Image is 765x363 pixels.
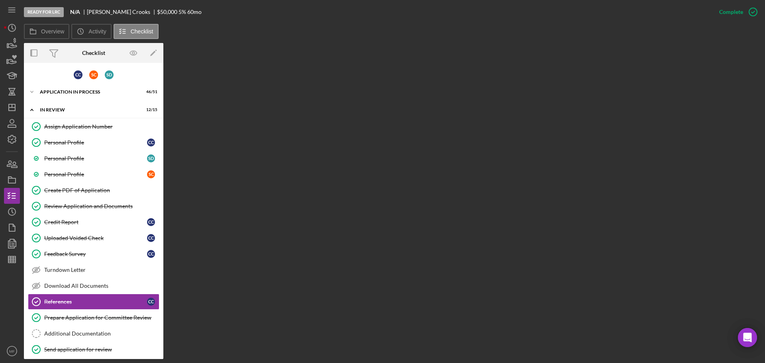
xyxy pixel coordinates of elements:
[44,187,159,193] div: Create PDF of Application
[28,262,159,278] a: Turndown Letter
[28,342,159,357] a: Send application for review
[82,50,105,56] div: Checklist
[28,198,159,214] a: Review Application and Documents
[178,9,186,15] div: 5 %
[44,171,147,178] div: Personal Profile
[28,246,159,262] a: Feedback SurveyCC
[24,24,69,39] button: Overview
[44,299,147,305] div: References
[147,154,155,162] div: S D
[40,107,137,112] div: In Review
[44,346,159,353] div: Send application for review
[147,139,155,146] div: C C
[28,150,159,166] a: Personal ProfileSD
[28,310,159,326] a: Prepare Application for Committee Review
[147,170,155,178] div: S C
[44,314,159,321] div: Prepare Application for Committee Review
[147,218,155,226] div: C C
[187,9,202,15] div: 60 mo
[157,8,177,15] span: $50,000
[28,166,159,182] a: Personal ProfileSC
[28,135,159,150] a: Personal ProfileCC
[70,9,80,15] b: N/A
[44,267,159,273] div: Turndown Letter
[105,70,114,79] div: S D
[147,298,155,306] div: C C
[114,24,159,39] button: Checklist
[89,70,98,79] div: S C
[711,4,761,20] button: Complete
[28,326,159,342] a: Additional Documentation
[719,4,743,20] div: Complete
[4,343,20,359] button: MF
[44,235,147,241] div: Uploaded Voided Check
[143,90,157,94] div: 46 / 51
[28,214,159,230] a: Credit ReportCC
[44,251,147,257] div: Feedback Survey
[71,24,111,39] button: Activity
[44,219,147,225] div: Credit Report
[28,230,159,246] a: Uploaded Voided CheckCC
[28,182,159,198] a: Create PDF of Application
[24,7,64,17] div: Ready for LRC
[87,9,157,15] div: [PERSON_NAME] Crooks
[143,107,157,112] div: 12 / 15
[41,28,64,35] label: Overview
[147,250,155,258] div: C C
[44,155,147,162] div: Personal Profile
[44,203,159,209] div: Review Application and Documents
[28,294,159,310] a: ReferencesCC
[28,119,159,135] a: Assign Application Number
[44,330,159,337] div: Additional Documentation
[738,328,757,347] div: Open Intercom Messenger
[44,283,159,289] div: Download All Documents
[44,123,159,130] div: Assign Application Number
[131,28,153,35] label: Checklist
[9,349,15,353] text: MF
[88,28,106,35] label: Activity
[74,70,82,79] div: C C
[147,234,155,242] div: C C
[44,139,147,146] div: Personal Profile
[40,90,137,94] div: Application In Process
[28,278,159,294] a: Download All Documents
